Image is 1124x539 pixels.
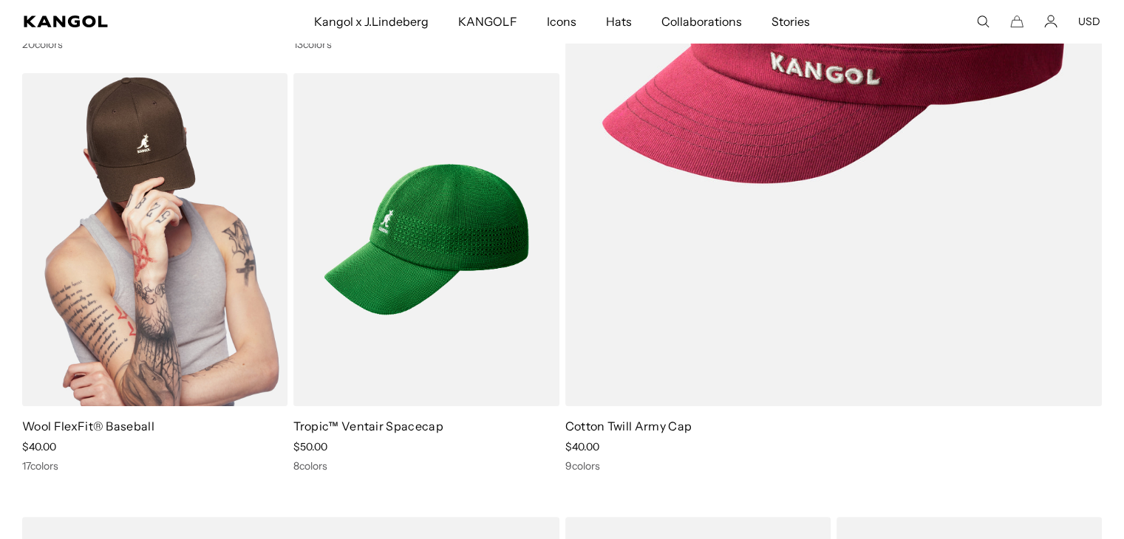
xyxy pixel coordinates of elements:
[976,15,990,28] summary: Search here
[1044,15,1057,28] a: Account
[293,459,559,473] div: 8 colors
[565,459,1103,473] div: 9 colors
[22,73,287,406] img: Wool FlexFit® Baseball
[293,440,327,453] span: $50.00
[1078,15,1100,28] button: USD
[22,440,56,453] span: $40.00
[24,16,207,27] a: Kangol
[293,73,559,406] img: Tropic™ Ventair Spacecap
[22,38,287,51] div: 20 colors
[22,459,287,473] div: 17 colors
[565,419,692,433] a: Cotton Twill Army Cap
[293,419,443,433] a: Tropic™ Ventair Spacecap
[293,38,559,51] div: 13 colors
[565,440,599,453] span: $40.00
[22,419,154,433] a: Wool FlexFit® Baseball
[1010,15,1023,28] button: Cart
